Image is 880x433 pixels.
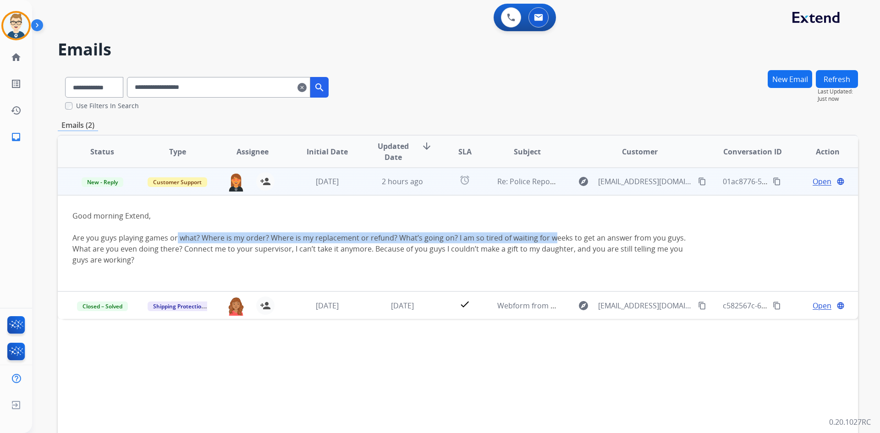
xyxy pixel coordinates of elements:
[768,70,812,88] button: New Email
[72,232,693,265] div: Are you guys playing games or what? Where is my order? Where is my replacement or refund? What’s ...
[169,146,186,157] span: Type
[816,70,858,88] button: Refresh
[227,296,245,316] img: agent-avatar
[578,300,589,311] mat-icon: explore
[260,300,271,311] mat-icon: person_add
[11,78,22,89] mat-icon: list_alt
[314,82,325,93] mat-icon: search
[391,301,414,311] span: [DATE]
[723,146,782,157] span: Conversation ID
[297,82,307,93] mat-icon: clear
[578,176,589,187] mat-icon: explore
[148,301,210,311] span: Shipping Protection
[260,176,271,187] mat-icon: person_add
[3,13,29,38] img: avatar
[458,146,472,157] span: SLA
[622,146,658,157] span: Customer
[836,177,845,186] mat-icon: language
[90,146,114,157] span: Status
[421,141,432,152] mat-icon: arrow_downward
[316,301,339,311] span: [DATE]
[773,177,781,186] mat-icon: content_copy
[77,301,128,311] span: Closed – Solved
[72,210,693,221] div: Good morning Extend,
[598,176,693,187] span: [EMAIL_ADDRESS][DOMAIN_NAME]
[382,176,423,186] span: 2 hours ago
[598,300,693,311] span: [EMAIL_ADDRESS][DOMAIN_NAME]
[818,88,858,95] span: Last Updated:
[307,146,348,157] span: Initial Date
[76,101,139,110] label: Use Filters In Search
[236,146,269,157] span: Assignee
[11,132,22,143] mat-icon: inbox
[698,301,706,310] mat-icon: content_copy
[227,172,245,192] img: agent-avatar
[836,301,845,310] mat-icon: language
[818,95,858,103] span: Just now
[459,299,470,310] mat-icon: check
[459,175,470,186] mat-icon: alarm
[58,120,98,131] p: Emails (2)
[497,176,586,186] span: Re: Police Report Request
[11,105,22,116] mat-icon: history
[813,176,831,187] span: Open
[497,301,705,311] span: Webform from [EMAIL_ADDRESS][DOMAIN_NAME] on [DATE]
[316,176,339,186] span: [DATE]
[783,136,858,168] th: Action
[829,417,871,428] p: 0.20.1027RC
[514,146,541,157] span: Subject
[148,177,207,187] span: Customer Support
[58,40,858,59] h2: Emails
[723,301,862,311] span: c582567c-6d07-4b31-b384-2fc1c5288581
[813,300,831,311] span: Open
[11,52,22,63] mat-icon: home
[373,141,414,163] span: Updated Date
[698,177,706,186] mat-icon: content_copy
[723,176,861,186] span: 01ac8776-5aed-4cec-ae7f-dd1bf1073278
[773,301,781,310] mat-icon: content_copy
[82,177,123,187] span: New - Reply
